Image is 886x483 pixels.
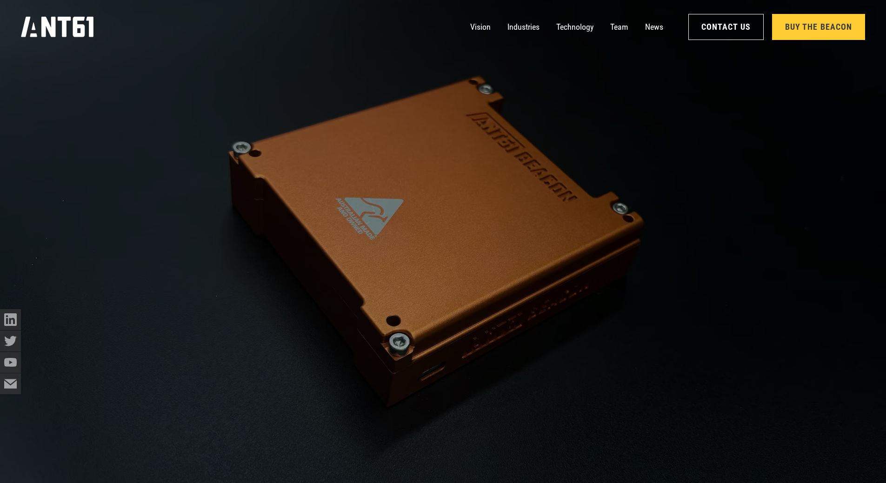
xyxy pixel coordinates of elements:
[645,17,663,38] a: News
[610,17,628,38] a: Team
[556,17,593,38] a: Technology
[688,14,764,40] a: Contact Us
[772,14,866,40] a: Buy the Beacon
[470,17,491,38] a: Vision
[507,17,540,38] a: Industries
